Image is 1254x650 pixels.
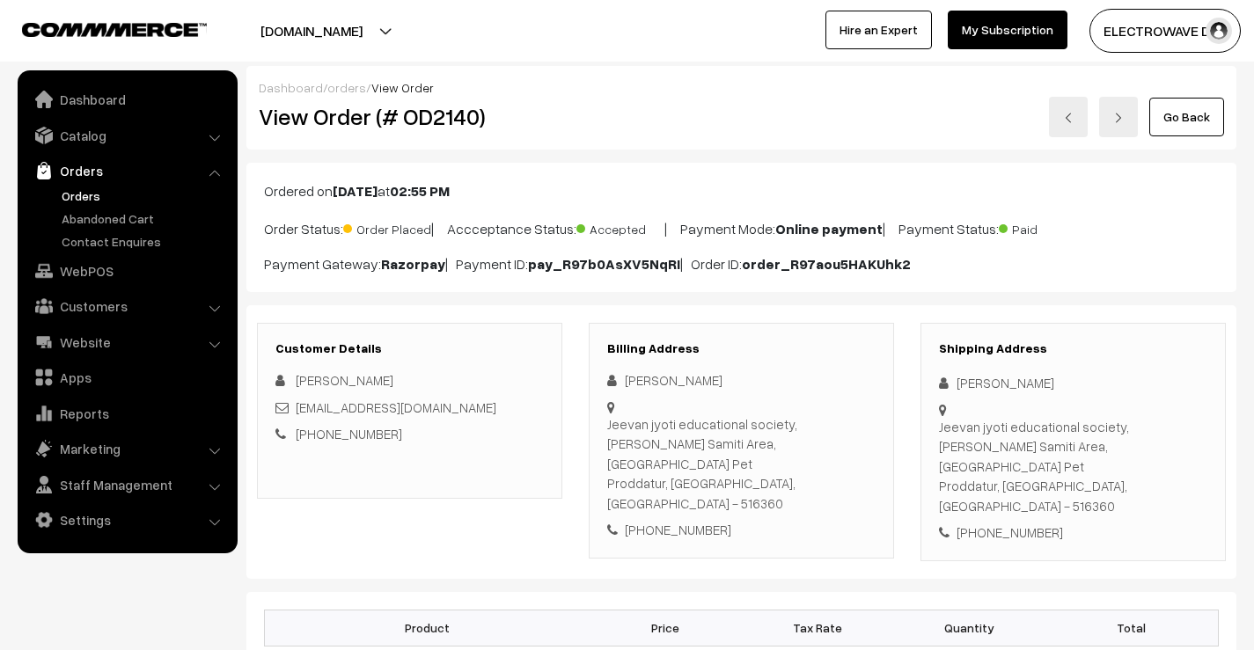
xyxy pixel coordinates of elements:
a: Website [22,326,231,358]
th: Product [265,610,590,646]
b: order_R97aou5HAKUhk2 [742,255,911,273]
th: Tax Rate [741,610,892,646]
p: Ordered on at [264,180,1219,201]
a: Dashboard [259,80,323,95]
img: left-arrow.png [1063,113,1074,123]
a: Orders [22,155,231,186]
a: My Subscription [948,11,1067,49]
img: COMMMERCE [22,23,207,36]
b: [DATE] [333,182,378,200]
div: Jeevan jyoti educational society, [PERSON_NAME] Samiti Area, [GEOGRAPHIC_DATA] Pet Proddatur, [GE... [607,414,876,514]
a: Marketing [22,433,231,464]
a: Abandoned Cart [57,209,231,228]
h2: View Order (# OD2140) [259,103,563,130]
h3: Shipping Address [939,341,1207,356]
div: [PERSON_NAME] [939,373,1207,393]
a: Staff Management [22,469,231,500]
a: Go Back [1149,98,1224,136]
h3: Customer Details [275,341,544,356]
a: Orders [57,186,231,205]
p: Payment Gateway: | Payment ID: | Order ID: [264,253,1219,274]
a: Hire an Expert [825,11,932,49]
div: / / [259,78,1224,97]
span: Paid [999,215,1087,238]
p: Order Status: | Accceptance Status: | Payment Mode: | Payment Status: [264,215,1219,239]
span: View Order [371,80,434,95]
b: pay_R97b0AsXV5NqRI [528,255,680,273]
img: right-arrow.png [1113,113,1124,123]
a: Apps [22,362,231,393]
img: user [1206,18,1232,44]
span: Order Placed [343,215,431,238]
div: Jeevan jyoti educational society, [PERSON_NAME] Samiti Area, [GEOGRAPHIC_DATA] Pet Proddatur, [GE... [939,417,1207,516]
a: Catalog [22,120,231,151]
span: Accepted [576,215,664,238]
h3: Billing Address [607,341,876,356]
div: [PHONE_NUMBER] [607,520,876,540]
th: Total [1045,610,1218,646]
th: Price [590,610,741,646]
th: Quantity [893,610,1045,646]
b: 02:55 PM [390,182,450,200]
div: [PHONE_NUMBER] [939,522,1207,543]
b: Razorpay [381,255,445,273]
span: [PERSON_NAME] [296,372,393,388]
a: [EMAIL_ADDRESS][DOMAIN_NAME] [296,399,496,415]
b: Online payment [775,220,883,237]
div: [PERSON_NAME] [607,370,876,391]
a: Settings [22,504,231,536]
a: Contact Enquires [57,232,231,251]
a: Dashboard [22,84,231,115]
a: Customers [22,290,231,322]
a: [PHONE_NUMBER] [296,426,402,442]
a: COMMMERCE [22,18,176,39]
a: Reports [22,398,231,429]
a: orders [327,80,366,95]
button: [DOMAIN_NAME] [199,9,424,53]
a: WebPOS [22,255,231,287]
button: ELECTROWAVE DE… [1089,9,1241,53]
